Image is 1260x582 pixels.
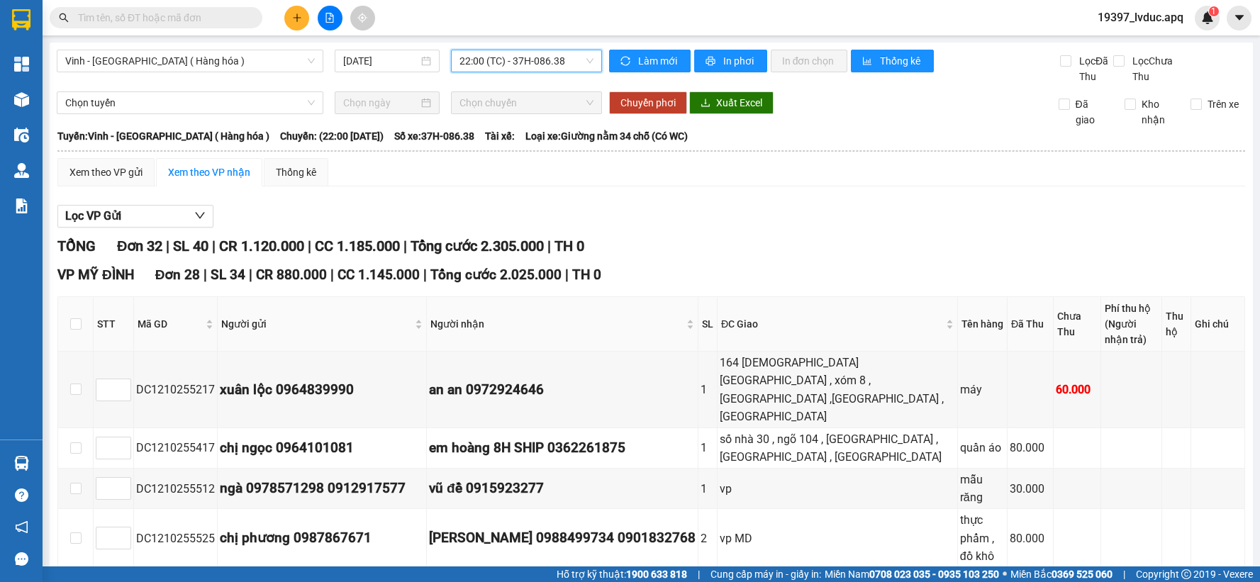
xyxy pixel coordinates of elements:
span: Lọc VP Gửi [65,207,121,225]
span: | [308,237,311,254]
div: chị ngọc 0964101081 [220,437,424,459]
div: máy [960,381,1005,398]
span: Đã giao [1070,96,1114,128]
span: Miền Bắc [1010,566,1113,582]
span: TH 0 [554,237,584,254]
div: ngà 0978571298 0912917577 [220,478,424,499]
div: 1 [701,480,715,498]
button: syncLàm mới [609,50,691,72]
span: Làm mới [638,53,679,69]
span: SL 34 [211,267,245,283]
span: 22:00 (TC) - 37H-086.38 [459,50,593,72]
span: Thống kê [880,53,922,69]
span: | [1123,566,1125,582]
td: DC1210255217 [134,352,218,428]
span: Số xe: 37H-086.38 [394,128,474,144]
strong: 1900 633 818 [626,569,687,580]
span: bar-chart [862,56,874,67]
img: warehouse-icon [14,163,29,178]
span: message [15,552,28,566]
span: Trên xe [1202,96,1244,112]
span: | [166,237,169,254]
span: CC 1.145.000 [338,267,420,283]
th: SL [698,297,718,352]
span: file-add [325,13,335,23]
input: Tìm tên, số ĐT hoặc mã đơn [78,10,245,26]
input: Chọn ngày [343,95,418,111]
span: Đơn 32 [117,237,162,254]
span: In phơi [723,53,756,69]
td: DC1210255512 [134,469,218,509]
div: 1 [701,381,715,398]
button: bar-chartThống kê [851,50,934,72]
div: thực phẩm , đồ khô [960,511,1005,564]
div: DC1210255525 [136,530,215,547]
span: Hỗ trợ kỹ thuật: [557,566,687,582]
th: STT [94,297,134,352]
span: Người nhận [430,316,684,332]
div: quần áo [960,439,1005,457]
div: 30.000 [1010,480,1051,498]
button: Chuyển phơi [609,91,687,114]
span: | [330,267,334,283]
div: Thống kê [276,164,316,180]
button: In đơn chọn [771,50,848,72]
div: vp [720,480,955,498]
button: Lọc VP Gửi [57,205,213,228]
b: Tuyến: Vinh - [GEOGRAPHIC_DATA] ( Hàng hóa ) [57,130,269,142]
span: 1 [1211,6,1216,16]
span: ĐC Giao [721,316,943,332]
button: downloadXuất Excel [689,91,774,114]
span: Tài xế: [485,128,515,144]
span: | [403,237,407,254]
div: xuân lộc 0964839990 [220,379,424,401]
span: | [547,237,551,254]
button: caret-down [1227,6,1251,30]
span: | [423,267,427,283]
span: | [249,267,252,283]
span: sync [620,56,632,67]
button: file-add [318,6,342,30]
div: 1 [701,439,715,457]
span: Xuất Excel [716,95,762,111]
div: DC1210255217 [136,381,215,398]
img: icon-new-feature [1201,11,1214,24]
img: dashboard-icon [14,57,29,72]
span: Tổng cước 2.025.000 [430,267,562,283]
span: CC 1.185.000 [315,237,400,254]
div: chị phương 0987867671 [220,527,424,549]
th: Tên hàng [958,297,1008,352]
img: logo-vxr [12,9,30,30]
span: question-circle [15,488,28,502]
th: Phí thu hộ (Người nhận trả) [1101,297,1162,352]
div: mẫu răng [960,471,1005,506]
span: Chọn chuyến [459,92,593,113]
td: DC1210255525 [134,509,218,567]
span: Lọc Đã Thu [1074,53,1113,84]
span: Chuyến: (22:00 [DATE]) [280,128,384,144]
div: vũ đề 0915923277 [429,478,696,499]
img: solution-icon [14,198,29,213]
span: Lọc Chưa Thu [1127,53,1193,84]
span: copyright [1181,569,1191,579]
span: | [212,237,216,254]
span: Kho nhận [1136,96,1180,128]
span: | [204,267,207,283]
span: Vinh - Hà Nội ( Hàng hóa ) [65,50,315,72]
div: vp MD [720,530,955,547]
span: | [698,566,700,582]
div: 60.000 [1056,381,1098,398]
span: ⚪️ [1003,571,1007,577]
span: notification [15,520,28,534]
button: aim [350,6,375,30]
span: TH 0 [572,267,601,283]
span: | [565,267,569,283]
div: 80.000 [1010,439,1051,457]
div: 164 [DEMOGRAPHIC_DATA][GEOGRAPHIC_DATA] , xóm 8 , [GEOGRAPHIC_DATA] ,[GEOGRAPHIC_DATA] , [GEOGRAP... [720,354,955,425]
img: warehouse-icon [14,92,29,107]
span: Người gửi [221,316,412,332]
span: Miền Nam [825,566,999,582]
div: [PERSON_NAME] 0988499734 0901832768 [429,527,696,549]
span: Đơn 28 [155,267,201,283]
span: VP MỸ ĐÌNH [57,267,134,283]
